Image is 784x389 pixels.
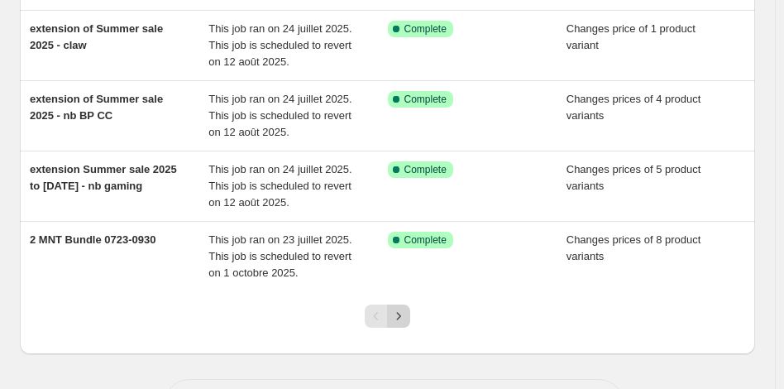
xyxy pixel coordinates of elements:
[566,22,696,51] span: Changes price of 1 product variant
[404,22,447,36] span: Complete
[208,22,351,68] span: This job ran on 24 juillet 2025. This job is scheduled to revert on 12 août 2025.
[404,93,447,106] span: Complete
[387,305,410,328] button: Next
[208,233,351,279] span: This job ran on 23 juillet 2025. This job is scheduled to revert on 1 octobre 2025.
[404,233,447,247] span: Complete
[566,93,701,122] span: Changes prices of 4 product variants
[30,93,163,122] span: extension of Summer sale 2025 - nb BP CC
[208,163,351,209] span: This job ran on 24 juillet 2025. This job is scheduled to revert on 12 août 2025.
[365,305,410,328] nav: Pagination
[208,93,351,138] span: This job ran on 24 juillet 2025. This job is scheduled to revert on 12 août 2025.
[30,22,163,51] span: extension of Summer sale 2025 - claw
[30,163,177,192] span: extension Summer sale 2025 to [DATE] - nb gaming
[566,163,701,192] span: Changes prices of 5 product variants
[566,233,701,262] span: Changes prices of 8 product variants
[404,163,447,176] span: Complete
[30,233,155,246] span: 2 MNT Bundle 0723-0930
